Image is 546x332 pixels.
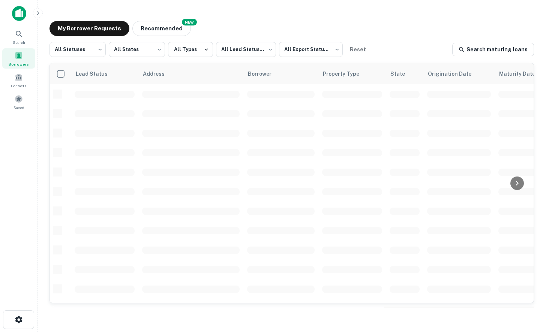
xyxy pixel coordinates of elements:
button: Recommended [132,21,191,36]
span: Contacts [11,83,26,89]
div: All Export Statuses [279,40,343,59]
span: State [390,69,415,78]
th: Address [138,63,243,84]
a: Search maturing loans [452,43,534,56]
div: NEW [182,19,197,25]
span: Borrowers [9,61,29,67]
a: Borrowers [2,48,35,69]
iframe: Chat Widget [508,272,546,308]
th: Borrower [243,63,318,84]
button: My Borrower Requests [49,21,129,36]
div: All States [109,40,165,59]
h6: Maturity Date [499,70,535,78]
th: Property Type [318,63,386,84]
th: State [386,63,423,84]
img: capitalize-icon.png [12,6,26,21]
div: Maturity dates displayed may be estimated. Please contact the lender for the most accurate maturi... [499,70,543,78]
a: Contacts [2,70,35,90]
span: Search [13,39,25,45]
th: Origination Date [423,63,495,84]
span: Lead Status [75,69,117,78]
button: Reset [346,42,370,57]
span: Origination Date [428,69,481,78]
th: Lead Status [71,63,138,84]
a: Saved [2,92,35,112]
div: All Lead Statuses [216,40,276,59]
span: Borrower [248,69,281,78]
span: Property Type [323,69,369,78]
a: Search [2,27,35,47]
button: All Types [168,42,213,57]
span: Address [143,69,174,78]
div: All Statuses [49,40,106,59]
span: Saved [13,105,24,111]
